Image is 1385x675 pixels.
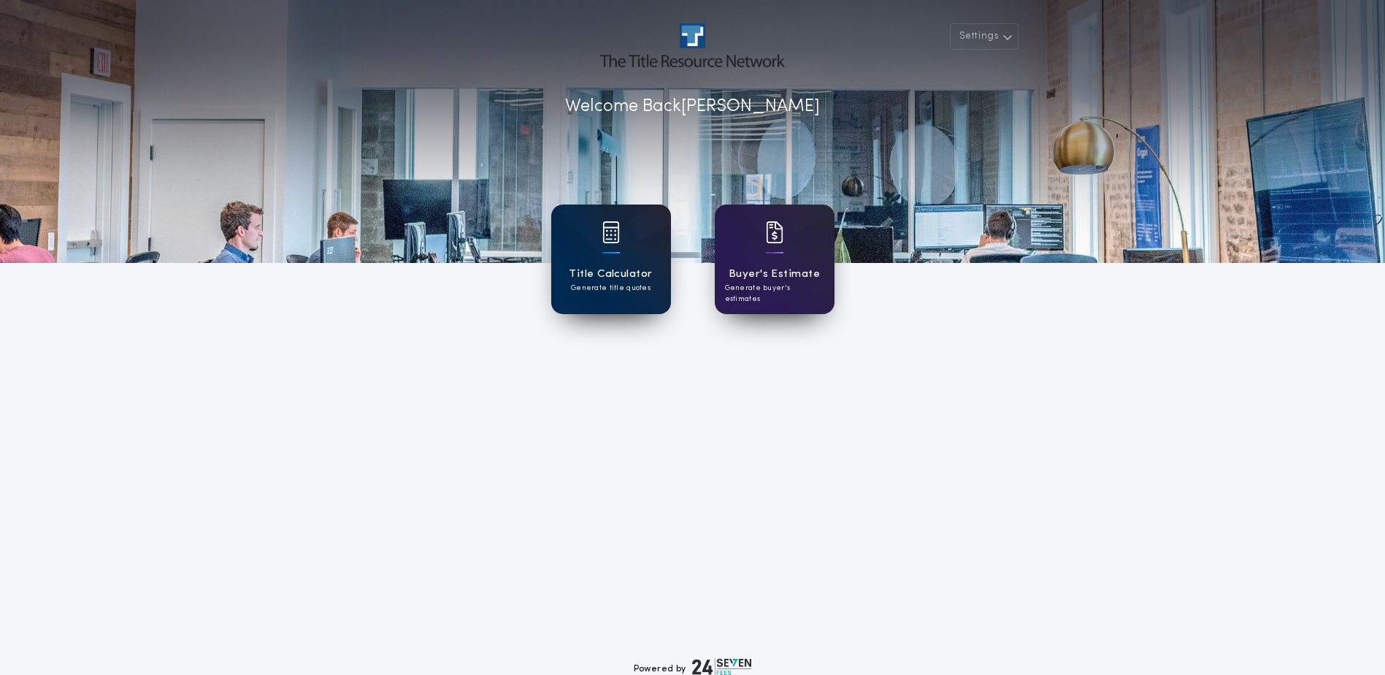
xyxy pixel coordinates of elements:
img: card icon [766,221,783,243]
img: account-logo [600,23,784,67]
img: card icon [602,221,620,243]
a: card iconTitle CalculatorGenerate title quotes [551,205,671,314]
p: Welcome Back [PERSON_NAME] [565,94,820,120]
a: card iconBuyer's EstimateGenerate buyer's estimates [715,205,835,314]
p: Generate title quotes [571,283,651,294]
p: Generate buyer's estimates [725,283,824,305]
h1: Title Calculator [569,266,652,283]
button: Settings [950,23,1018,50]
h1: Buyer's Estimate [729,266,820,283]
